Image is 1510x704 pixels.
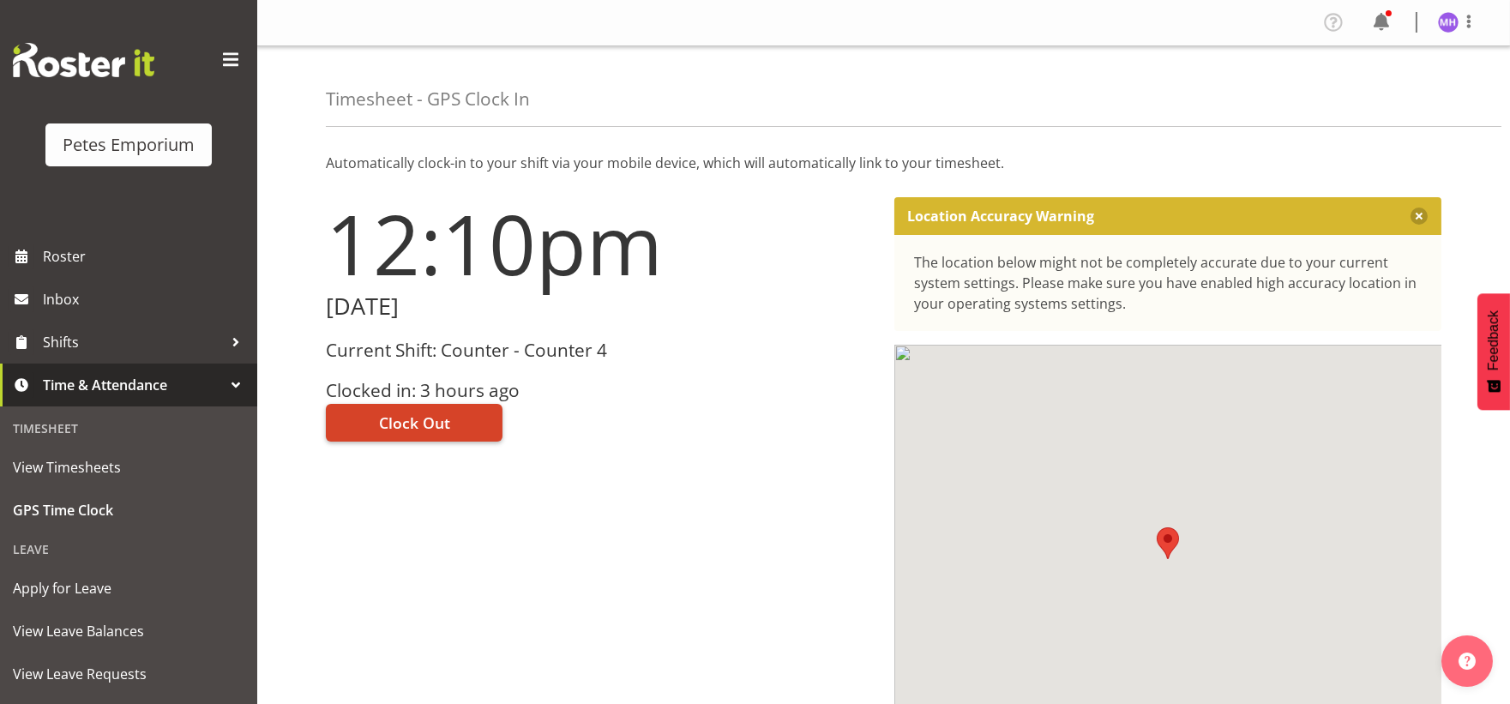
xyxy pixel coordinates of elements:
div: Leave [4,532,253,567]
p: Location Accuracy Warning [908,208,1095,225]
span: GPS Time Clock [13,497,244,523]
img: help-xxl-2.png [1459,653,1476,670]
a: Apply for Leave [4,567,253,610]
span: Feedback [1486,310,1501,370]
span: Shifts [43,329,223,355]
h4: Timesheet - GPS Clock In [326,89,530,109]
h2: [DATE] [326,293,874,320]
span: View Leave Balances [13,618,244,644]
h1: 12:10pm [326,197,874,290]
span: Inbox [43,286,249,312]
div: Petes Emporium [63,132,195,158]
a: View Leave Requests [4,653,253,695]
a: View Timesheets [4,446,253,489]
span: View Timesheets [13,454,244,480]
span: Clock Out [379,412,450,434]
button: Clock Out [326,404,502,442]
button: Feedback - Show survey [1477,293,1510,410]
img: mackenzie-halford4471.jpg [1438,12,1459,33]
a: View Leave Balances [4,610,253,653]
span: Time & Attendance [43,372,223,398]
h3: Clocked in: 3 hours ago [326,381,874,400]
button: Close message [1411,208,1428,225]
div: Timesheet [4,411,253,446]
img: Rosterit website logo [13,43,154,77]
div: The location below might not be completely accurate due to your current system settings. Please m... [915,252,1422,314]
span: Apply for Leave [13,575,244,601]
p: Automatically clock-in to your shift via your mobile device, which will automatically link to you... [326,153,1441,173]
span: Roster [43,244,249,269]
h3: Current Shift: Counter - Counter 4 [326,340,874,360]
a: GPS Time Clock [4,489,253,532]
span: View Leave Requests [13,661,244,687]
